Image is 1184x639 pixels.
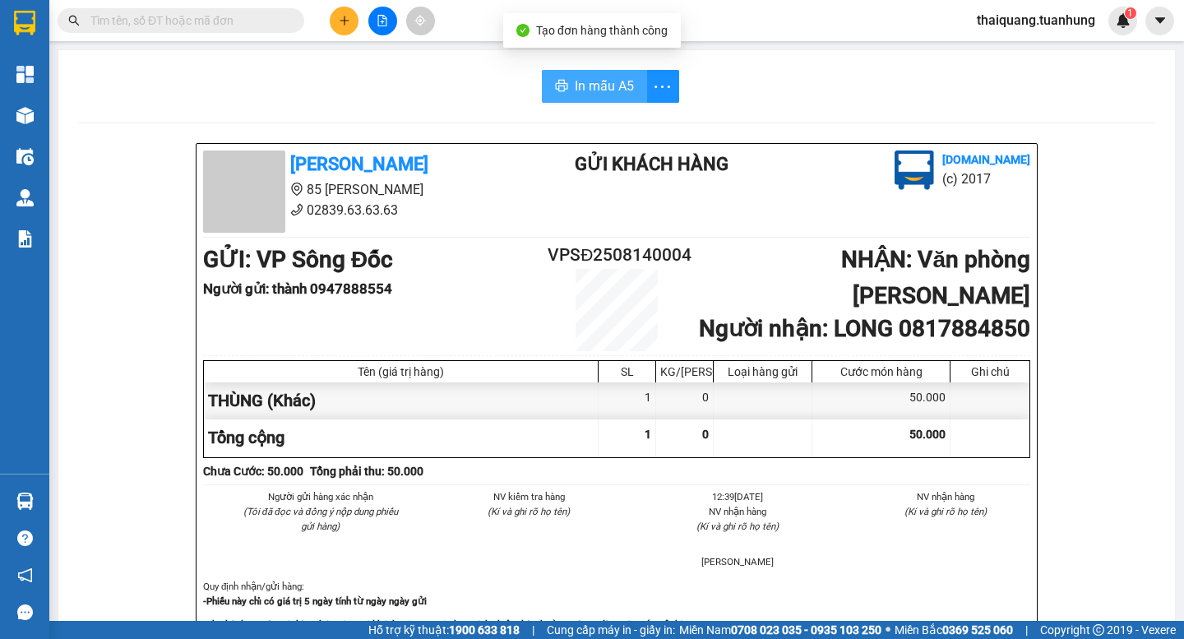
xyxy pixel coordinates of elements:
[290,183,303,196] span: environment
[16,493,34,510] img: warehouse-icon
[377,15,388,26] span: file-add
[955,365,1025,378] div: Ghi chú
[1125,7,1136,19] sup: 1
[532,621,534,639] span: |
[731,623,881,637] strong: 0708 023 035 - 0935 103 250
[17,604,33,620] span: message
[679,621,881,639] span: Miền Nam
[599,382,656,419] div: 1
[339,15,350,26] span: plus
[208,428,284,447] span: Tổng cộng
[656,382,714,419] div: 0
[1127,7,1133,19] span: 1
[208,365,594,378] div: Tên (giá trị hàng)
[696,521,779,532] i: (Kí và ghi rõ họ tên)
[718,365,807,378] div: Loại hàng gửi
[1093,624,1104,636] span: copyright
[886,627,890,633] span: ⚪️
[816,365,946,378] div: Cước món hàng
[203,179,509,200] li: 85 [PERSON_NAME]
[414,15,426,26] span: aim
[16,148,34,165] img: warehouse-icon
[653,554,822,569] li: [PERSON_NAME]
[536,24,668,37] span: Tạo đơn hàng thành công
[16,189,34,206] img: warehouse-icon
[812,382,950,419] div: 50.000
[203,280,392,297] b: Người gửi : thành 0947888554
[904,506,987,517] i: (Kí và ghi rõ họ tên)
[1025,621,1028,639] span: |
[702,428,709,441] span: 0
[653,504,822,519] li: NV nhận hàng
[68,15,80,26] span: search
[862,489,1031,504] li: NV nhận hàng
[14,11,35,35] img: logo-vxr
[310,465,423,478] b: Tổng phải thu: 50.000
[575,76,634,96] span: In mẫu A5
[1116,13,1131,28] img: icon-new-feature
[895,621,1013,639] span: Miền Bắc
[203,246,393,273] b: GỬI : VP Sông Đốc
[603,365,651,378] div: SL
[449,623,520,637] strong: 1900 633 818
[445,489,614,504] li: NV kiểm tra hàng
[575,154,728,174] b: Gửi khách hàng
[942,623,1013,637] strong: 0369 525 060
[17,567,33,583] span: notification
[909,428,946,441] span: 50.000
[964,10,1108,30] span: thaiquang.tuanhung
[16,107,34,124] img: warehouse-icon
[488,506,570,517] i: (Kí và ghi rõ họ tên)
[1153,13,1168,28] span: caret-down
[204,382,599,419] div: THÙNG (Khác)
[290,203,303,216] span: phone
[647,76,678,97] span: more
[646,70,679,103] button: more
[406,7,435,35] button: aim
[368,621,520,639] span: Hỗ trợ kỹ thuật:
[645,428,651,441] span: 1
[555,79,568,95] span: printer
[16,66,34,83] img: dashboard-icon
[243,506,398,532] i: (Tôi đã đọc và đồng ý nộp dung phiếu gửi hàng)
[942,169,1030,189] li: (c) 2017
[236,489,405,504] li: Người gửi hàng xác nhận
[660,365,709,378] div: KG/[PERSON_NAME]
[548,242,686,269] h2: VPSĐ2508140004
[895,150,934,190] img: logo.jpg
[203,619,696,631] strong: -Khi thất lạc, mất mát hàng hóa của quý khách, công ty sẽ chịu trách nhiệm bồi thường gấp 10 lần ...
[942,153,1030,166] b: [DOMAIN_NAME]
[516,24,530,37] span: check-circle
[290,154,428,174] b: [PERSON_NAME]
[699,315,1030,342] b: Người nhận : LONG 0817884850
[841,246,1030,309] b: NHẬN : Văn phòng [PERSON_NAME]
[1145,7,1174,35] button: caret-down
[368,7,397,35] button: file-add
[203,465,303,478] b: Chưa Cước : 50.000
[16,230,34,248] img: solution-icon
[542,70,647,103] button: printerIn mẫu A5
[17,530,33,546] span: question-circle
[653,489,822,504] li: 12:39[DATE]
[203,200,509,220] li: 02839.63.63.63
[90,12,284,30] input: Tìm tên, số ĐT hoặc mã đơn
[547,621,675,639] span: Cung cấp máy in - giấy in:
[203,595,427,607] strong: -Phiếu này chỉ có giá trị 5 ngày tính từ ngày ngày gửi
[330,7,358,35] button: plus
